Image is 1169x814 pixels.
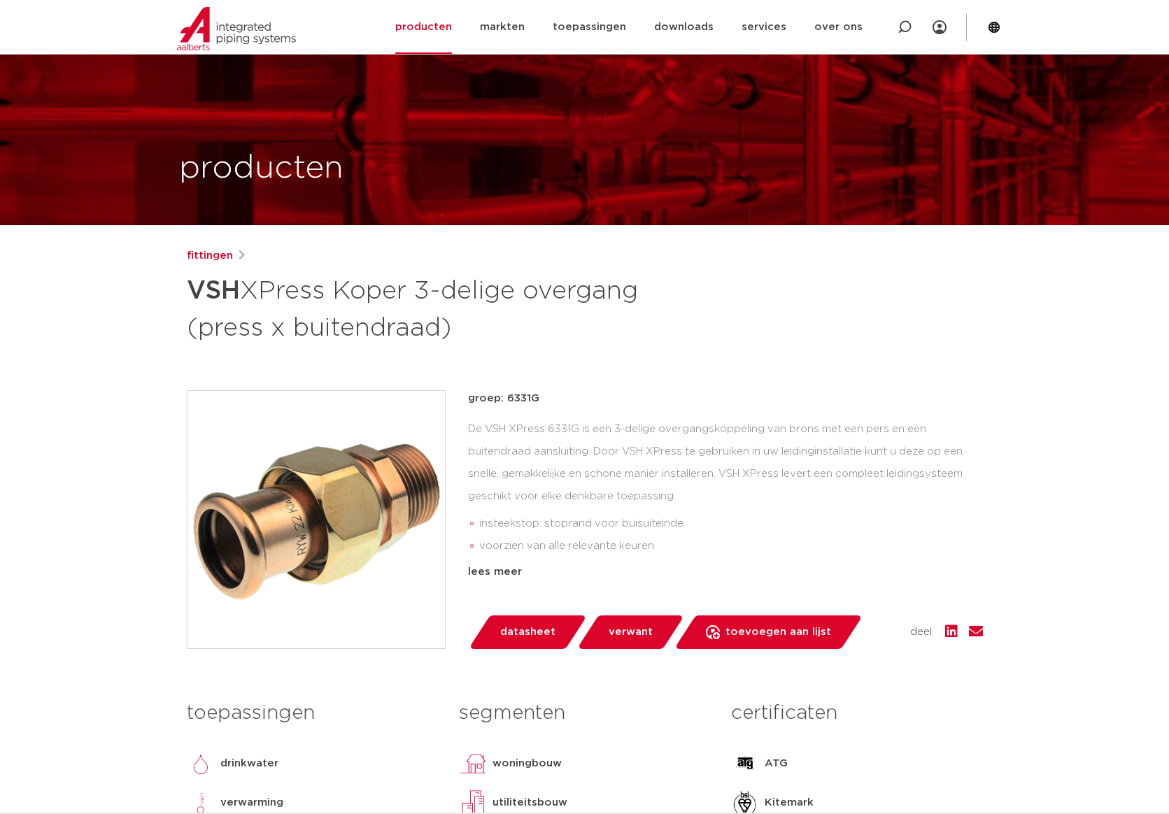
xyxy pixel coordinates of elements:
img: ATG [731,750,759,778]
h3: certificaten [731,699,982,727]
p: ATG [765,755,788,772]
span: toevoegen aan lijst [725,621,831,643]
a: verwant [576,615,684,649]
strong: VSH [187,278,240,304]
span: datasheet [500,621,555,643]
p: verwarming [220,794,283,811]
p: groep: 6331G [468,390,983,407]
p: Kitemark [765,794,814,811]
span: verwant [609,621,653,643]
div: lees meer [468,564,983,580]
h1: XPress Koper 3-delige overgang (press x buitendraad) [187,270,712,345]
div: my IPS [933,12,947,43]
div: De VSH XPress 6331G is een 3-delige overgangskoppeling van brons met een pers en een buitendraad ... [468,418,983,558]
a: datasheet [468,615,587,649]
img: woningbouw [459,750,487,778]
span: deel: [910,624,934,641]
a: fittingen [187,248,233,264]
img: Product Image for VSH XPress Koper 3-delige overgang (press x buitendraad) [187,391,445,648]
li: insteekstop: stoprand voor buisuiteinde [479,513,983,535]
li: voorzien van alle relevante keuren [479,535,983,557]
p: drinkwater [220,755,278,772]
p: woningbouw [493,755,562,772]
h3: toepassingen [187,699,438,727]
img: drinkwater [187,750,215,778]
h1: producten [179,146,343,191]
h3: segmenten [459,699,710,727]
li: Leak Before Pressed-functie [479,557,983,580]
p: utiliteitsbouw [493,794,567,811]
